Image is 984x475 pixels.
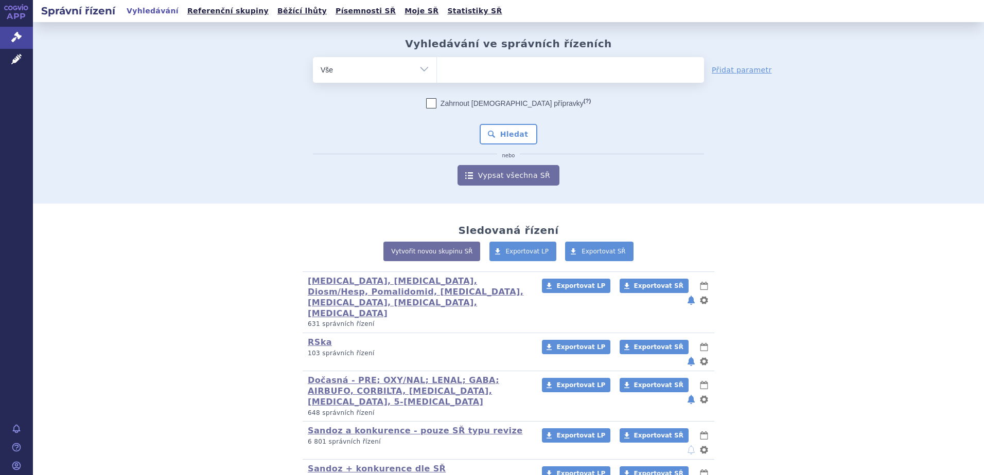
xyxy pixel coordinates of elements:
i: nebo [497,153,520,159]
a: Moje SŘ [401,4,442,18]
p: 631 správních řízení [308,320,529,328]
a: Sandoz + konkurence dle SŘ [308,464,446,473]
a: Exportovat LP [542,340,610,354]
span: Exportovat SŘ [634,282,683,289]
a: Exportovat LP [542,378,610,392]
span: Exportovat LP [556,432,605,439]
button: nastavení [699,294,709,306]
a: Vyhledávání [124,4,182,18]
a: Písemnosti SŘ [332,4,399,18]
a: Referenční skupiny [184,4,272,18]
p: 6 801 správních řízení [308,437,529,446]
h2: Vyhledávání ve správních řízeních [405,38,612,50]
a: Exportovat SŘ [620,279,689,293]
span: Exportovat LP [556,343,605,351]
span: Exportovat LP [556,282,605,289]
a: Exportovat SŘ [565,242,634,261]
button: nastavení [699,444,709,456]
a: Sandoz a konkurence - pouze SŘ typu revize [308,426,522,435]
a: Exportovat SŘ [620,340,689,354]
span: Exportovat SŘ [634,343,683,351]
button: nastavení [699,355,709,368]
a: Exportovat LP [542,428,610,443]
button: notifikace [686,444,696,456]
a: [MEDICAL_DATA], [MEDICAL_DATA], Diosm/Hesp, Pomalidomid, [MEDICAL_DATA], [MEDICAL_DATA], [MEDICAL... [308,276,523,318]
p: 103 správních řízení [308,349,529,358]
label: Zahrnout [DEMOGRAPHIC_DATA] přípravky [426,98,591,108]
h2: Sledovaná řízení [458,224,558,236]
button: lhůty [699,379,709,391]
button: lhůty [699,280,709,292]
a: Přidat parametr [712,65,772,75]
span: Exportovat LP [506,248,549,255]
span: Exportovat SŘ [582,248,626,255]
button: notifikace [686,393,696,406]
a: Exportovat SŘ [620,378,689,392]
button: notifikace [686,294,696,306]
button: nastavení [699,393,709,406]
p: 648 správních řízení [308,409,529,417]
span: Exportovat SŘ [634,432,683,439]
button: Hledat [480,124,538,144]
h2: Správní řízení [33,4,124,18]
button: notifikace [686,355,696,368]
span: Exportovat LP [556,381,605,389]
a: Vypsat všechna SŘ [458,165,559,186]
a: Vytvořit novou skupinu SŘ [383,242,480,261]
button: lhůty [699,429,709,442]
a: RSka [308,337,332,347]
button: lhůty [699,341,709,353]
a: Dočasná - PRE; OXY/NAL; LENAL; GABA; AIRBUFO, CORBILTA, [MEDICAL_DATA], [MEDICAL_DATA], 5-[MEDICA... [308,375,499,407]
a: Exportovat SŘ [620,428,689,443]
a: Exportovat LP [489,242,557,261]
a: Statistiky SŘ [444,4,505,18]
span: Exportovat SŘ [634,381,683,389]
abbr: (?) [584,98,591,104]
a: Exportovat LP [542,279,610,293]
a: Běžící lhůty [274,4,330,18]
